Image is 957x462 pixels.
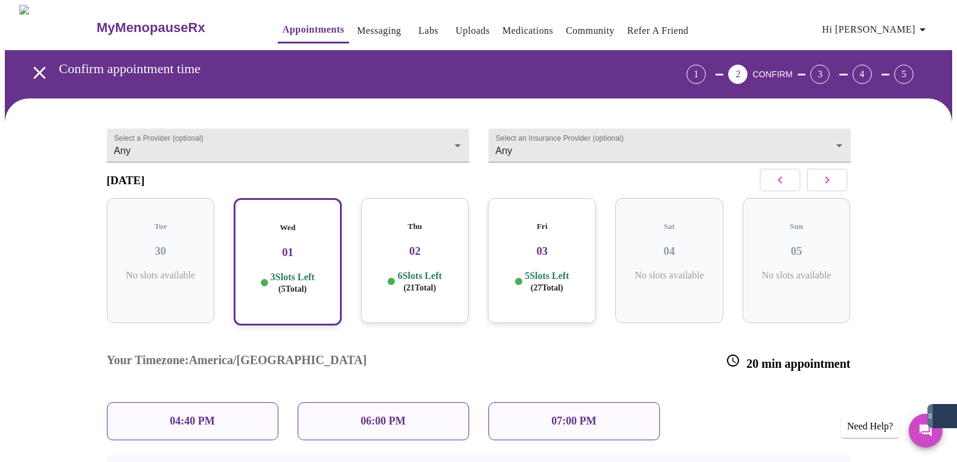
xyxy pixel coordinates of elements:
[117,270,205,281] p: No slots available
[170,415,214,428] p: 04:40 PM
[909,414,943,448] button: Messages
[498,222,586,231] h5: Fri
[623,19,694,43] button: Refer a Friend
[418,22,438,39] a: Labs
[357,22,401,39] a: Messaging
[19,5,95,50] img: MyMenopauseRx Logo
[59,61,619,77] h3: Confirm appointment time
[728,65,747,84] div: 2
[894,65,914,84] div: 5
[107,129,469,162] div: Any
[245,223,331,233] h5: Wed
[488,129,851,162] div: Any
[566,22,615,39] a: Community
[525,270,569,294] p: 5 Slots Left
[245,246,331,259] h3: 01
[107,353,367,371] h3: Your Timezone: America/[GEOGRAPHIC_DATA]
[97,20,205,36] h3: MyMenopauseRx
[752,245,841,258] h3: 05
[810,65,830,84] div: 3
[818,18,935,42] button: Hi [PERSON_NAME]
[625,270,714,281] p: No slots available
[498,245,586,258] h3: 03
[371,245,459,258] h3: 02
[22,55,57,91] button: open drawer
[352,19,406,43] button: Messaging
[397,270,441,294] p: 6 Slots Left
[270,271,315,295] p: 3 Slots Left
[726,353,850,371] h3: 20 min appointment
[451,19,495,43] button: Uploads
[561,19,619,43] button: Community
[409,19,448,43] button: Labs
[278,284,307,294] span: ( 5 Total)
[841,415,899,438] div: Need Help?
[117,245,205,258] h3: 30
[853,65,872,84] div: 4
[117,222,205,231] h5: Tue
[403,283,436,292] span: ( 21 Total)
[498,19,558,43] button: Medications
[625,222,714,231] h5: Sat
[551,415,596,428] p: 07:00 PM
[95,7,254,49] a: MyMenopauseRx
[752,270,841,281] p: No slots available
[456,22,490,39] a: Uploads
[625,245,714,258] h3: 04
[687,65,706,84] div: 1
[531,283,563,292] span: ( 27 Total)
[822,21,930,38] span: Hi [PERSON_NAME]
[752,222,841,231] h5: Sun
[371,222,459,231] h5: Thu
[107,174,145,187] h3: [DATE]
[627,22,689,39] a: Refer a Friend
[360,415,405,428] p: 06:00 PM
[283,21,344,38] a: Appointments
[752,69,792,79] span: CONFIRM
[278,18,349,43] button: Appointments
[502,22,553,39] a: Medications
